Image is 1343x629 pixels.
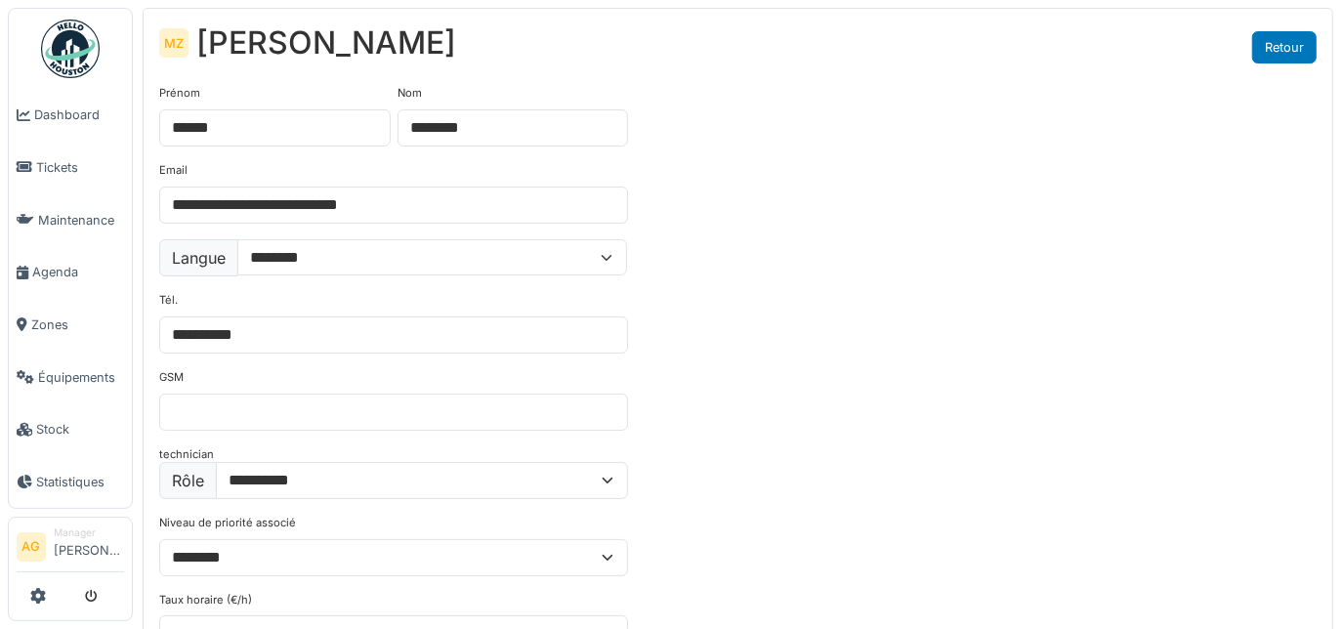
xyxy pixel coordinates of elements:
[38,211,124,230] span: Maintenance
[9,403,132,456] a: Stock
[32,263,124,281] span: Agenda
[36,420,124,439] span: Stock
[17,525,124,572] a: AG Manager[PERSON_NAME]
[9,89,132,142] a: Dashboard
[159,292,178,309] label: Tél.
[36,473,124,491] span: Statistiques
[54,525,124,540] div: Manager
[159,462,217,499] label: Rôle
[159,239,238,276] label: Langue
[9,456,132,509] a: Statistiques
[41,20,100,78] img: Badge_color-CXgf-gQk.svg
[159,369,184,386] label: GSM
[398,85,422,102] label: Nom
[38,368,124,387] span: Équipements
[159,162,188,179] label: Email
[159,515,296,531] label: Niveau de priorité associé
[159,85,200,102] label: Prénom
[9,299,132,352] a: Zones
[159,592,252,608] label: Taux horaire (€/h)
[31,315,124,334] span: Zones
[1252,31,1317,63] a: Retour
[9,142,132,194] a: Tickets
[34,105,124,124] span: Dashboard
[196,24,456,62] div: [PERSON_NAME]
[54,525,124,567] li: [PERSON_NAME]
[9,246,132,299] a: Agenda
[17,532,46,562] li: AG
[9,351,132,403] a: Équipements
[9,193,132,246] a: Maintenance
[159,28,189,58] div: MZ
[36,158,124,177] span: Tickets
